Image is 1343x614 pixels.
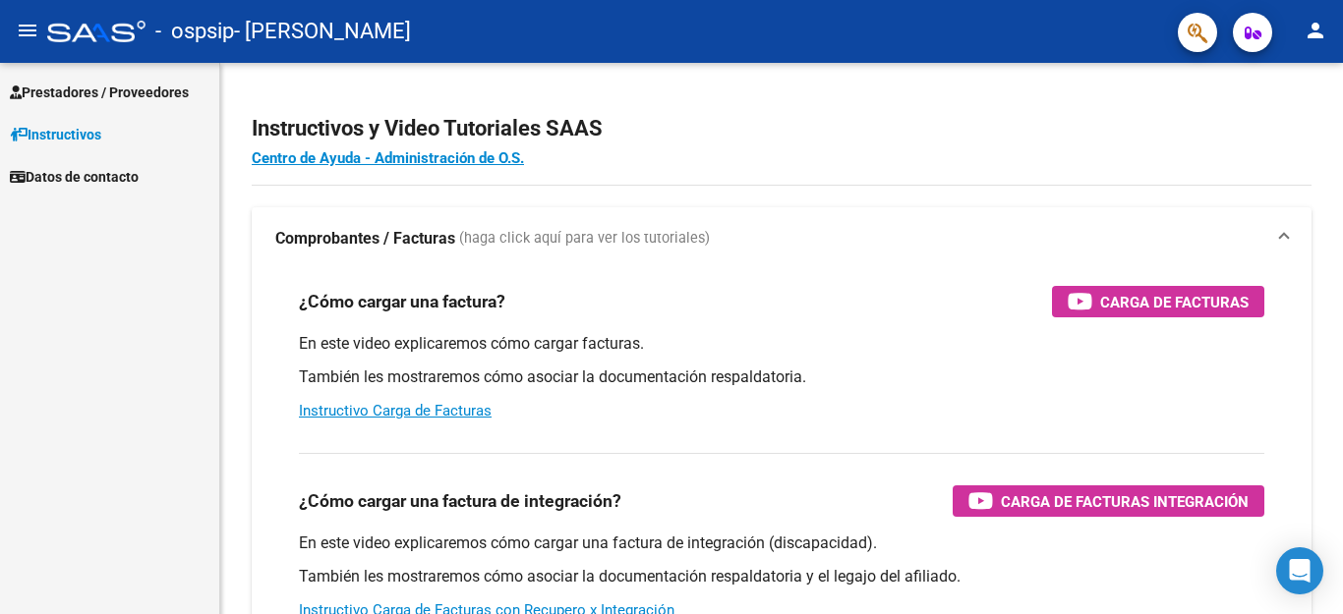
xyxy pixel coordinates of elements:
span: Carga de Facturas [1100,290,1249,314]
span: Instructivos [10,124,101,145]
span: Carga de Facturas Integración [1001,489,1249,514]
button: Carga de Facturas Integración [953,485,1264,517]
span: - [PERSON_NAME] [234,10,411,53]
span: Prestadores / Proveedores [10,82,189,103]
a: Instructivo Carga de Facturas [299,402,492,419]
button: Carga de Facturas [1052,286,1264,317]
p: También les mostraremos cómo asociar la documentación respaldatoria y el legajo del afiliado. [299,566,1264,587]
p: También les mostraremos cómo asociar la documentación respaldatoria. [299,366,1264,388]
p: En este video explicaremos cómo cargar facturas. [299,333,1264,355]
mat-icon: menu [16,19,39,42]
mat-expansion-panel-header: Comprobantes / Facturas (haga click aquí para ver los tutoriales) [252,207,1312,270]
h3: ¿Cómo cargar una factura de integración? [299,487,621,515]
p: En este video explicaremos cómo cargar una factura de integración (discapacidad). [299,532,1264,554]
span: - ospsip [155,10,234,53]
h3: ¿Cómo cargar una factura? [299,288,505,315]
div: Open Intercom Messenger [1276,547,1323,594]
span: Datos de contacto [10,166,139,188]
a: Centro de Ayuda - Administración de O.S. [252,149,524,167]
h2: Instructivos y Video Tutoriales SAAS [252,110,1312,147]
mat-icon: person [1304,19,1327,42]
strong: Comprobantes / Facturas [275,228,455,250]
span: (haga click aquí para ver los tutoriales) [459,228,710,250]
